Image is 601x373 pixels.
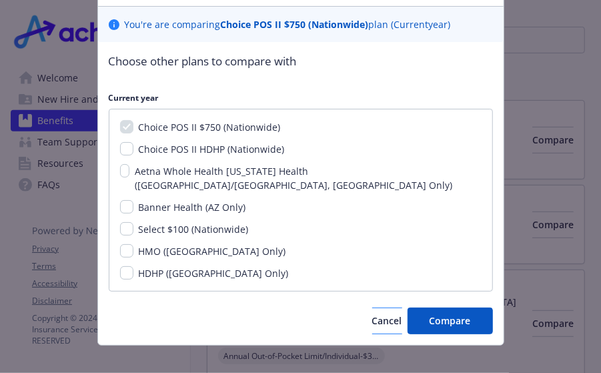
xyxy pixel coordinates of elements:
[125,17,451,31] p: You ' re are comparing plan ( Current year)
[139,143,285,155] span: Choice POS II HDHP (Nationwide)
[109,53,493,70] p: Choose other plans to compare with
[372,314,402,327] span: Cancel
[139,267,289,280] span: HDHP ([GEOGRAPHIC_DATA] Only)
[139,201,246,214] span: Banner Health (AZ Only)
[372,308,402,334] button: Cancel
[221,18,369,31] b: Choice POS II $750 (Nationwide)
[139,121,281,133] span: Choice POS II $750 (Nationwide)
[430,314,471,327] span: Compare
[135,165,452,192] span: Aetna Whole Health [US_STATE] Health ([GEOGRAPHIC_DATA]/[GEOGRAPHIC_DATA], [GEOGRAPHIC_DATA] Only)
[139,245,286,258] span: HMO ([GEOGRAPHIC_DATA] Only)
[109,92,493,103] p: Current year
[408,308,493,334] button: Compare
[139,223,249,236] span: Select $100 (Nationwide)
